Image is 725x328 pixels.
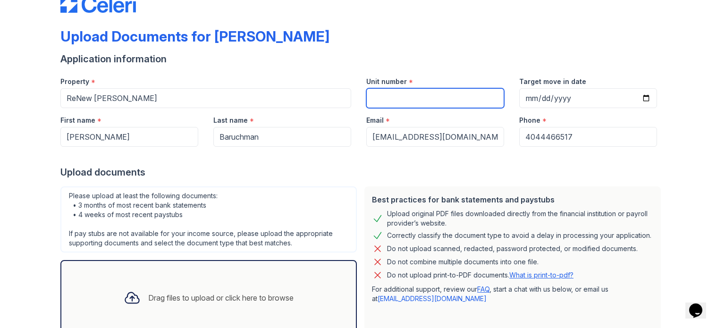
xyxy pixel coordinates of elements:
[60,77,89,86] label: Property
[366,77,407,86] label: Unit number
[372,194,653,205] div: Best practices for bank statements and paystubs
[213,116,248,125] label: Last name
[509,271,573,279] a: What is print-to-pdf?
[60,28,329,45] div: Upload Documents for [PERSON_NAME]
[378,294,487,303] a: [EMAIL_ADDRESS][DOMAIN_NAME]
[372,285,653,303] p: For additional support, review our , start a chat with us below, or email us at
[387,243,638,254] div: Do not upload scanned, redacted, password protected, or modified documents.
[366,116,384,125] label: Email
[519,77,586,86] label: Target move in date
[148,292,294,303] div: Drag files to upload or click here to browse
[387,270,573,280] p: Do not upload print-to-PDF documents.
[60,52,665,66] div: Application information
[60,116,95,125] label: First name
[477,285,489,293] a: FAQ
[685,290,716,319] iframe: chat widget
[387,256,539,268] div: Do not combine multiple documents into one file.
[387,230,651,241] div: Correctly classify the document type to avoid a delay in processing your application.
[60,166,665,179] div: Upload documents
[519,116,540,125] label: Phone
[60,186,357,252] div: Please upload at least the following documents: • 3 months of most recent bank statements • 4 wee...
[387,209,653,228] div: Upload original PDF files downloaded directly from the financial institution or payroll provider’...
